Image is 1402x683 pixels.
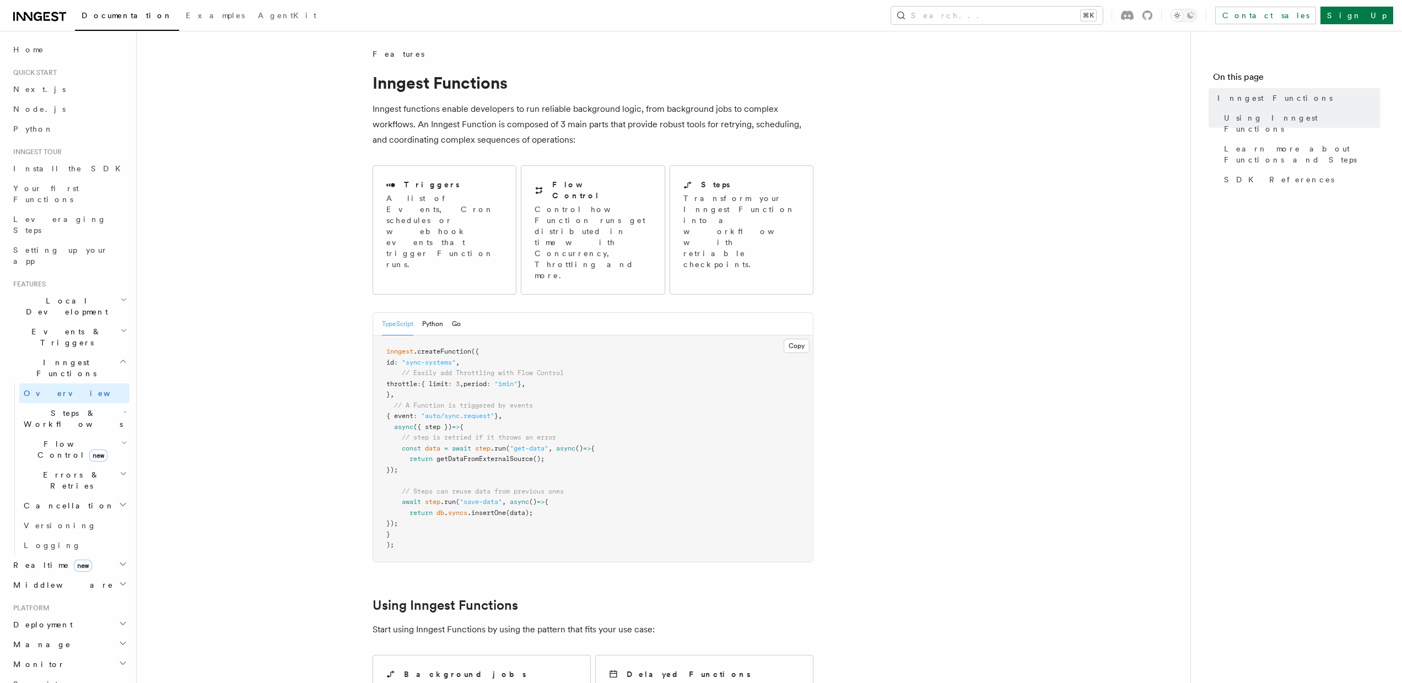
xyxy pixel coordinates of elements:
button: Realtimenew [9,555,130,575]
a: Inngest Functions [1213,88,1380,108]
span: Logging [24,541,81,550]
span: Cancellation [19,500,115,511]
span: Leveraging Steps [13,215,106,235]
span: getDataFromExternalSource [436,455,533,463]
span: period [463,380,487,388]
span: , [502,498,506,506]
h2: Flow Control [552,179,651,201]
span: ( [506,445,510,452]
span: : [417,380,421,388]
a: Sign Up [1320,7,1393,24]
span: await [452,445,471,452]
a: Versioning [19,516,130,535]
span: Monitor [9,659,65,670]
span: "save-data" [460,498,502,506]
span: AgentKit [258,11,316,20]
a: Leveraging Steps [9,209,130,240]
span: , [456,359,460,366]
div: Inngest Functions [9,383,130,555]
span: ({ [471,348,479,355]
span: , [498,412,502,420]
button: Copy [784,339,810,353]
span: Flow Control [19,438,121,460]
button: TypeScript [382,313,413,335]
span: Home [13,44,44,55]
span: Inngest tour [9,148,62,156]
button: Errors & Retries [19,465,130,496]
span: Learn more about Functions and Steps [1224,143,1380,165]
h4: On this page [1213,71,1380,88]
a: AgentKit [251,3,323,30]
a: Examples [179,3,251,30]
span: Documentation [82,11,172,20]
button: Python [422,313,443,335]
span: // Easily add Throttling with Flow Control [402,369,564,377]
span: await [402,498,421,506]
h2: Triggers [404,179,460,190]
span: step [475,445,490,452]
span: Setting up your app [13,246,108,265]
span: inngest [386,348,413,355]
span: } [517,380,521,388]
span: } [494,412,498,420]
span: , [390,391,394,398]
span: } [386,530,390,538]
span: : [487,380,490,388]
span: .createFunction [413,348,471,355]
a: Documentation [75,3,179,31]
span: } [386,391,390,398]
button: Go [452,313,461,335]
span: Platform [9,604,50,612]
button: Deployment [9,615,130,635]
span: => [537,498,544,506]
span: return [409,455,433,463]
span: { [544,498,548,506]
span: . [444,509,448,517]
span: { event [386,412,413,420]
span: Using Inngest Functions [1224,112,1380,134]
h2: Background jobs [404,669,526,680]
h2: Steps [701,179,730,190]
span: 3 [456,380,460,388]
button: Flow Controlnew [19,434,130,465]
a: Logging [19,535,130,555]
span: Deployment [9,619,73,630]
span: // step is retried if it throws an error [402,433,556,441]
h2: Delayed Functions [627,669,751,680]
span: : [448,380,452,388]
span: Manage [9,639,71,650]
button: Inngest Functions [9,353,130,383]
p: Control how Function runs get distributed in time with Concurrency, Throttling and more. [535,204,651,281]
span: new [74,560,92,572]
span: "sync-systems" [402,359,456,366]
a: Learn more about Functions and Steps [1220,139,1380,170]
span: , [460,380,463,388]
span: Python [13,124,53,133]
button: Monitor [9,654,130,674]
span: Steps & Workflows [19,408,123,430]
span: Install the SDK [13,164,127,173]
span: }); [386,519,398,527]
span: Events & Triggers [9,326,120,348]
a: Python [9,119,130,139]
span: Middleware [9,579,114,590]
span: "1min" [494,380,517,388]
p: Transform your Inngest Function into a workflow with retriable checkpoints. [683,193,801,270]
span: id [386,359,394,366]
button: Cancellation [19,496,130,516]
button: Middleware [9,575,130,595]
button: Events & Triggers [9,322,130,353]
span: Your first Functions [13,184,79,204]
span: async [394,423,413,431]
a: Your first Functions [9,178,130,209]
span: : [413,412,417,420]
span: db [436,509,444,517]
a: Install the SDK [9,159,130,178]
a: Using Inngest Functions [373,598,518,613]
a: Contact sales [1215,7,1316,24]
a: Flow ControlControl how Function runs get distributed in time with Concurrency, Throttling and more. [521,165,665,295]
h1: Inngest Functions [373,73,813,93]
span: Quick start [9,68,57,77]
span: (); [533,455,544,463]
button: Local Development [9,291,130,322]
